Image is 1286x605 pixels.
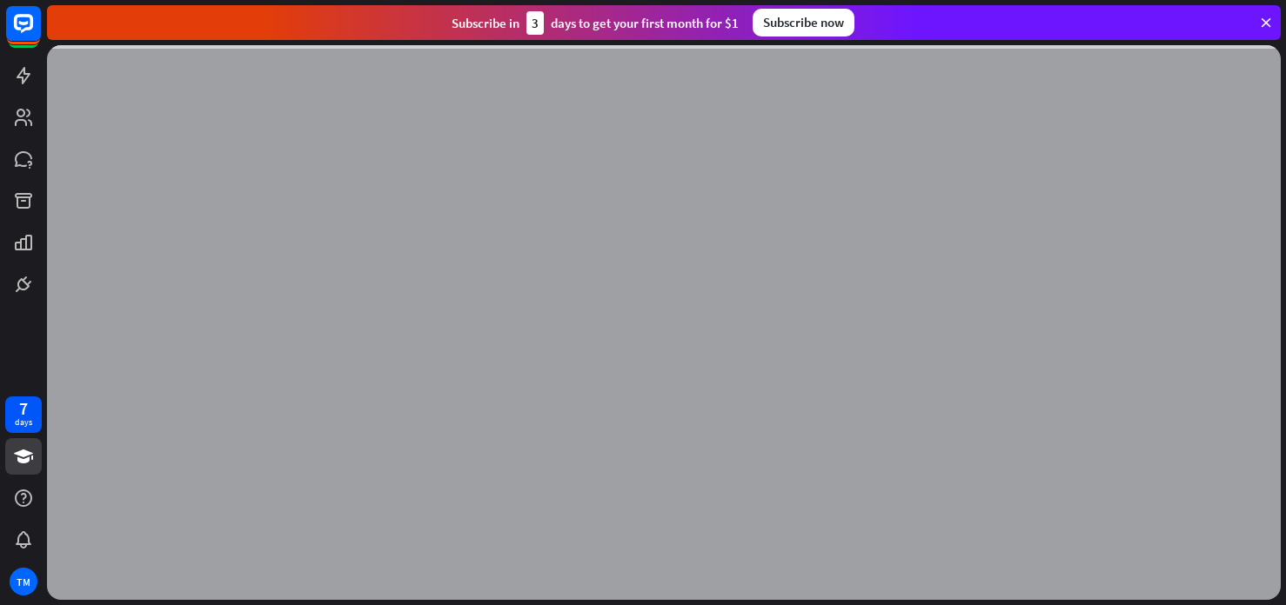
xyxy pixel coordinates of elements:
div: days [15,416,32,429]
div: 3 [526,11,544,35]
div: Subscribe now [753,9,854,37]
div: 7 [19,401,28,416]
div: TM [10,568,37,595]
div: Subscribe in days to get your first month for $1 [452,11,739,35]
a: 7 days [5,396,42,433]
